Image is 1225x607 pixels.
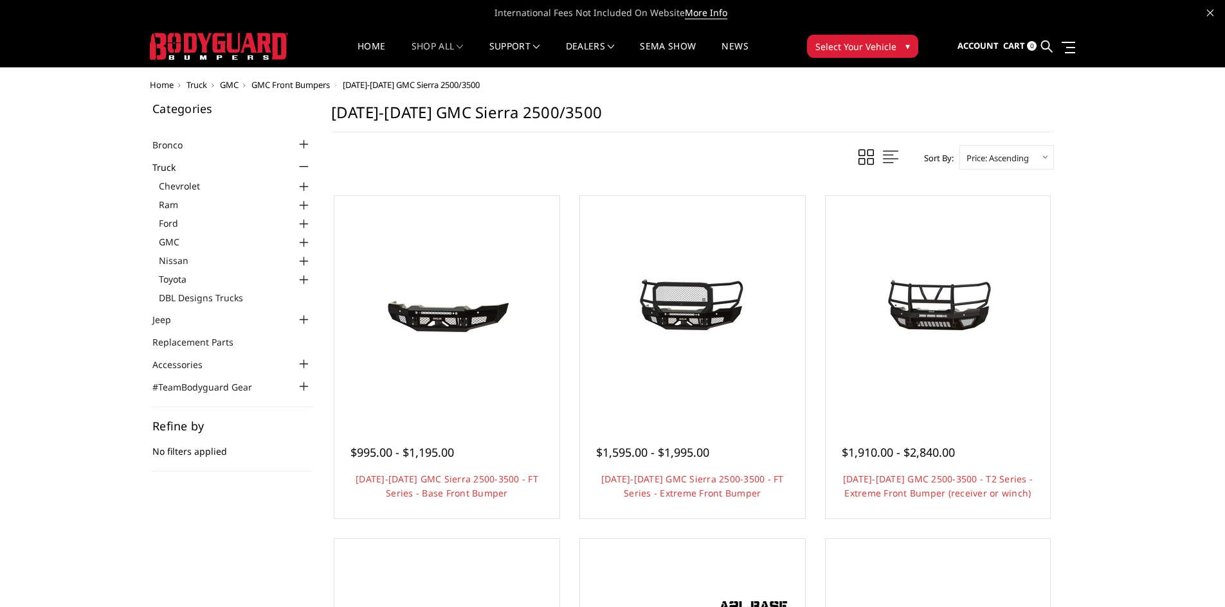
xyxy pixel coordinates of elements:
span: Account [957,40,999,51]
span: $1,595.00 - $1,995.00 [596,444,709,460]
a: [DATE]-[DATE] GMC Sierra 2500-3500 - FT Series - Extreme Front Bumper [601,473,784,499]
a: 2020-2023 GMC 2500-3500 - T2 Series - Extreme Front Bumper (receiver or winch) 2020-2023 GMC 2500... [829,199,1048,418]
a: Home [150,79,174,91]
button: Select Your Vehicle [807,35,918,58]
a: Support [489,42,540,67]
a: Chevrolet [159,179,312,193]
a: DBL Designs Trucks [159,291,312,304]
iframe: Chat Widget [1161,545,1225,607]
a: shop all [412,42,464,67]
h5: Categories [152,103,312,114]
a: SEMA Show [640,42,696,67]
span: Select Your Vehicle [815,40,896,53]
a: Account [957,29,999,64]
a: [DATE]-[DATE] GMC Sierra 2500-3500 - FT Series - Base Front Bumper [356,473,538,499]
a: Nissan [159,254,312,267]
a: #TeamBodyguard Gear [152,380,268,394]
a: News [721,42,748,67]
a: Truck [152,161,192,174]
a: 2020-2023 GMC Sierra 2500-3500 - FT Series - Base Front Bumper 2020-2023 GMC Sierra 2500-3500 - F... [338,199,556,418]
a: GMC [220,79,239,91]
a: 2020-2023 GMC Sierra 2500-3500 - FT Series - Extreme Front Bumper 2020-2023 GMC Sierra 2500-3500 ... [583,199,802,418]
span: [DATE]-[DATE] GMC Sierra 2500/3500 [343,79,480,91]
a: GMC Front Bumpers [251,79,330,91]
a: Accessories [152,358,219,371]
a: Replacement Parts [152,335,250,349]
label: Sort By: [917,148,954,168]
img: 2020-2023 GMC 2500-3500 - T2 Series - Extreme Front Bumper (receiver or winch) [835,260,1040,357]
img: BODYGUARD BUMPERS [150,33,288,60]
a: Jeep [152,313,187,326]
span: ▾ [905,39,910,53]
a: Ram [159,198,312,211]
a: Truck [186,79,207,91]
a: [DATE]-[DATE] GMC 2500-3500 - T2 Series - Extreme Front Bumper (receiver or winch) [843,473,1033,499]
a: Bronco [152,138,199,152]
a: Toyota [159,272,312,286]
h5: Refine by [152,420,312,432]
h1: [DATE]-[DATE] GMC Sierra 2500/3500 [331,103,1054,132]
a: Dealers [566,42,615,67]
span: $995.00 - $1,195.00 [350,444,454,460]
a: More Info [685,6,727,19]
a: Cart 0 [1003,29,1037,64]
div: No filters applied [152,420,312,471]
a: Ford [159,216,312,230]
span: Cart [1003,40,1025,51]
a: GMC [159,235,312,249]
a: Home [358,42,385,67]
span: 0 [1027,41,1037,51]
span: $1,910.00 - $2,840.00 [842,444,955,460]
